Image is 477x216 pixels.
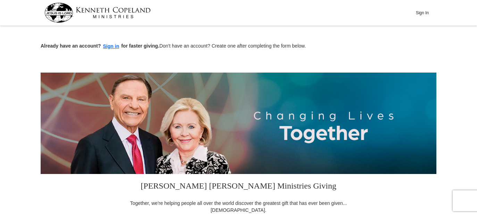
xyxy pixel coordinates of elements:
img: kcm-header-logo.svg [44,3,151,23]
p: Don't have an account? Create one after completing the form below. [41,42,436,50]
strong: Already have an account? for faster giving. [41,43,159,49]
button: Sign In [412,7,433,18]
button: Sign in [101,42,122,50]
h3: [PERSON_NAME] [PERSON_NAME] Ministries Giving [126,174,351,200]
div: Together, we're helping people all over the world discover the greatest gift that has ever been g... [126,200,351,214]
